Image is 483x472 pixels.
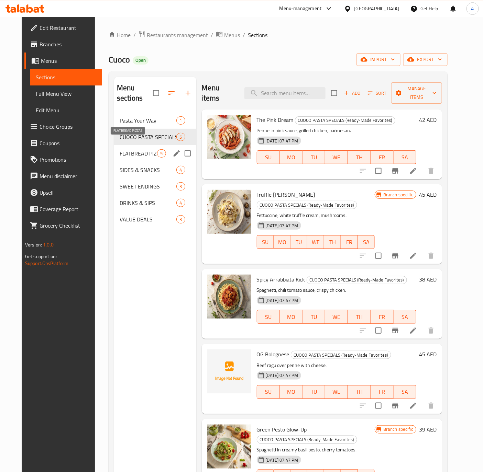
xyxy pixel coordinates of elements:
a: Edit menu item [409,252,417,260]
span: MO [283,312,300,322]
button: TH [324,235,341,249]
span: WE [310,237,321,247]
button: delete [423,247,439,264]
span: SU [260,387,277,397]
img: Truffle Alfredo [207,190,251,234]
span: The Pink Dream [257,115,294,125]
button: SA [394,310,416,324]
button: MO [280,385,303,399]
div: VALUE DEALS3 [114,211,196,228]
h6: 42 AED [419,115,437,125]
button: delete [423,163,439,179]
h6: 38 AED [419,275,437,284]
span: 3 [177,183,185,190]
li: / [243,31,245,39]
a: Branches [24,36,102,53]
span: Select to update [371,323,386,338]
span: DRINKS & SIPS [120,199,176,207]
span: [DATE] 07:47 PM [263,372,301,379]
span: MO [283,387,300,397]
button: Branch-specific-item [387,398,404,414]
span: FR [344,237,355,247]
div: DRINKS & SIPS4 [114,195,196,211]
button: Sort [366,88,388,99]
button: FR [371,385,394,399]
span: OG Bolognese [257,349,289,359]
span: Pasta Your Way [120,116,176,125]
div: CUOCO PASTA SPECIALS (Ready-Made Favorites) [257,201,357,209]
button: delete [423,398,439,414]
span: TU [305,312,322,322]
span: 4 [177,200,185,206]
span: Add item [341,88,363,99]
span: WE [328,152,345,162]
div: items [176,133,185,141]
span: Branches [40,40,97,48]
span: Coverage Report [40,205,97,213]
span: Select to update [371,249,386,263]
span: SU [260,152,277,162]
span: FR [374,312,391,322]
span: import [362,55,395,64]
button: delete [423,322,439,339]
span: Select section [327,86,341,100]
div: SWEET ENDINGS3 [114,178,196,195]
span: 5 [157,150,165,157]
div: items [176,199,185,207]
span: SA [396,152,414,162]
span: TU [305,387,322,397]
span: TH [351,387,368,397]
span: Sort items [363,88,391,99]
div: CUOCO PASTA SPECIALS (Ready-Made Favorites) [295,116,395,125]
span: Menus [224,31,240,39]
button: WE [307,235,324,249]
a: Restaurants management [139,31,208,39]
span: CUOCO PASTA SPECIALS (Ready-Made Favorites) [291,351,391,359]
span: Get support on: [25,252,57,261]
span: MO [283,152,300,162]
div: items [176,182,185,191]
button: TU [290,235,307,249]
a: Edit menu item [409,167,417,175]
a: Menus [24,53,102,69]
span: TU [293,237,305,247]
span: SA [396,312,414,322]
span: Manage items [397,84,437,102]
img: The Pink Dream [207,115,251,159]
img: OG Bolognese [207,349,251,393]
span: [DATE] 07:47 PM [263,297,301,304]
input: search [244,87,326,99]
span: TU [305,152,322,162]
span: Cuoco [109,52,130,67]
span: [DATE] 07:47 PM [263,138,301,144]
button: Add section [180,85,196,101]
button: MO [280,150,303,164]
span: [DATE] 07:47 PM [263,222,301,229]
span: Choice Groups [40,123,97,131]
button: SA [394,385,416,399]
span: Sort [368,89,387,97]
button: TH [348,150,371,164]
button: MO [280,310,303,324]
span: 4 [177,167,185,173]
span: Spicy Arrabbiata Kick [257,274,305,285]
span: Select to update [371,399,386,413]
a: Support.OpsPlatform [25,259,69,268]
span: Menu disclaimer [40,172,97,180]
h2: Menu sections [117,83,153,103]
span: Upsell [40,188,97,197]
div: CUOCO PASTA SPECIALS (Ready-Made Favorites) [257,436,357,444]
span: CUOCO PASTA SPECIALS (Ready-Made Favorites) [120,133,176,141]
span: Select to update [371,164,386,178]
button: TH [348,310,371,324]
button: Branch-specific-item [387,163,404,179]
span: CUOCO PASTA SPECIALS (Ready-Made Favorites) [307,276,407,284]
span: WE [328,312,345,322]
a: Choice Groups [24,118,102,135]
nav: Menu sections [114,110,196,230]
button: SU [257,150,280,164]
div: SWEET ENDINGS [120,182,176,191]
